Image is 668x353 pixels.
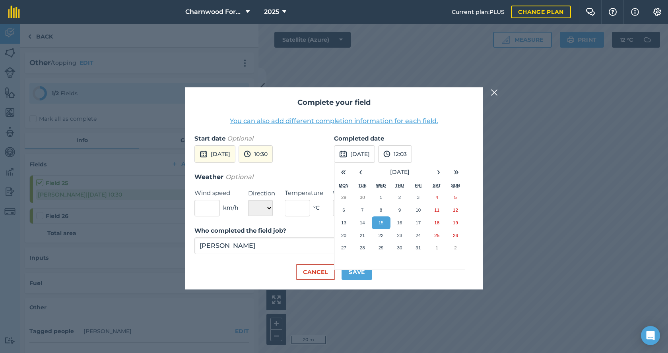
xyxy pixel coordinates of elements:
[378,145,412,163] button: 12:03
[194,135,225,142] strong: Start date
[395,183,404,188] abbr: Thursday
[376,183,386,188] abbr: Wednesday
[372,204,390,216] button: 8 October 2025
[380,207,382,212] abbr: 8 October 2025
[652,8,662,16] img: A cog icon
[372,229,390,242] button: 22 October 2025
[194,172,474,182] h3: Weather
[296,264,335,280] button: Cancel
[491,88,498,97] img: svg+xml;base64,PHN2ZyB4bWxucz0iaHR0cDovL3d3dy53My5vcmcvMjAwMC9zdmciIHdpZHRoPSIyMiIgaGVpZ2h0PSIzMC...
[409,191,427,204] button: 3 October 2025
[451,183,460,188] abbr: Sunday
[452,8,505,16] span: Current plan : PLUS
[341,245,346,250] abbr: 27 October 2025
[434,220,439,225] abbr: 18 October 2025
[427,191,446,204] button: 4 October 2025
[427,241,446,254] button: 1 November 2025
[435,245,438,250] abbr: 1 November 2025
[200,149,208,159] img: svg+xml;base64,PD94bWwgdmVyc2lvbj0iMS4wIiBlbmNvZGluZz0idXRmLTgiPz4KPCEtLSBHZW5lcmF0b3I6IEFkb2JlIE...
[390,204,409,216] button: 9 October 2025
[446,229,465,242] button: 26 October 2025
[641,326,660,345] div: Open Intercom Messenger
[360,195,365,200] abbr: 30 September 2025
[409,241,427,254] button: 31 October 2025
[353,191,372,204] button: 30 September 2025
[361,207,363,212] abbr: 7 October 2025
[369,163,430,181] button: [DATE]
[631,7,639,17] img: svg+xml;base64,PHN2ZyB4bWxucz0iaHR0cDovL3d3dy53My5vcmcvMjAwMC9zdmciIHdpZHRoPSIxNyIgaGVpZ2h0PSIxNy...
[341,195,346,200] abbr: 29 September 2025
[433,183,441,188] abbr: Saturday
[430,163,447,181] button: ›
[586,8,595,16] img: Two speech bubbles overlapping with the left bubble in the forefront
[227,135,253,142] em: Optional
[453,220,458,225] abbr: 19 October 2025
[390,241,409,254] button: 30 October 2025
[334,229,353,242] button: 20 October 2025
[353,241,372,254] button: 28 October 2025
[360,245,365,250] abbr: 28 October 2025
[511,6,571,18] a: Change plan
[454,245,456,250] abbr: 2 November 2025
[341,233,346,238] abbr: 20 October 2025
[409,216,427,229] button: 17 October 2025
[248,189,275,198] label: Direction
[194,145,235,163] button: [DATE]
[333,189,372,198] label: Weather
[397,245,402,250] abbr: 30 October 2025
[334,135,384,142] strong: Completed date
[427,204,446,216] button: 11 October 2025
[446,216,465,229] button: 19 October 2025
[453,233,458,238] abbr: 26 October 2025
[434,207,439,212] abbr: 11 October 2025
[454,195,456,200] abbr: 5 October 2025
[353,216,372,229] button: 14 October 2025
[390,191,409,204] button: 2 October 2025
[390,168,410,176] span: [DATE]
[264,7,279,17] span: 2025
[409,229,427,242] button: 24 October 2025
[358,183,367,188] abbr: Tuesday
[372,191,390,204] button: 1 October 2025
[434,233,439,238] abbr: 25 October 2025
[8,6,20,18] img: fieldmargin Logo
[239,145,273,163] button: 10:30
[608,8,618,16] img: A question mark icon
[339,183,349,188] abbr: Monday
[360,233,365,238] abbr: 21 October 2025
[341,220,346,225] abbr: 13 October 2025
[223,203,239,212] span: km/h
[334,216,353,229] button: 13 October 2025
[194,188,239,198] label: Wind speed
[383,149,390,159] img: svg+xml;base64,PD94bWwgdmVyc2lvbj0iMS4wIiBlbmNvZGluZz0idXRmLTgiPz4KPCEtLSBHZW5lcmF0b3I6IEFkb2JlIE...
[372,216,390,229] button: 15 October 2025
[453,207,458,212] abbr: 12 October 2025
[379,233,384,238] abbr: 22 October 2025
[416,207,421,212] abbr: 10 October 2025
[334,145,375,163] button: [DATE]
[339,149,347,159] img: svg+xml;base64,PD94bWwgdmVyc2lvbj0iMS4wIiBlbmNvZGluZz0idXRmLTgiPz4KPCEtLSBHZW5lcmF0b3I6IEFkb2JlIE...
[379,220,384,225] abbr: 15 October 2025
[397,220,402,225] abbr: 16 October 2025
[185,7,243,17] span: Charnwood Forest Alpacas
[398,195,401,200] abbr: 2 October 2025
[416,220,421,225] abbr: 17 October 2025
[372,241,390,254] button: 29 October 2025
[446,191,465,204] button: 5 October 2025
[447,163,465,181] button: »
[446,204,465,216] button: 12 October 2025
[409,204,427,216] button: 10 October 2025
[446,241,465,254] button: 2 November 2025
[427,229,446,242] button: 25 October 2025
[360,220,365,225] abbr: 14 October 2025
[427,216,446,229] button: 18 October 2025
[334,241,353,254] button: 27 October 2025
[353,229,372,242] button: 21 October 2025
[194,97,474,108] h2: Complete your field
[334,191,353,204] button: 29 September 2025
[244,149,251,159] img: svg+xml;base64,PD94bWwgdmVyc2lvbj0iMS4wIiBlbmNvZGluZz0idXRmLTgiPz4KPCEtLSBHZW5lcmF0b3I6IEFkb2JlIE...
[398,207,401,212] abbr: 9 October 2025
[352,163,369,181] button: ‹
[416,245,421,250] abbr: 31 October 2025
[353,204,372,216] button: 7 October 2025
